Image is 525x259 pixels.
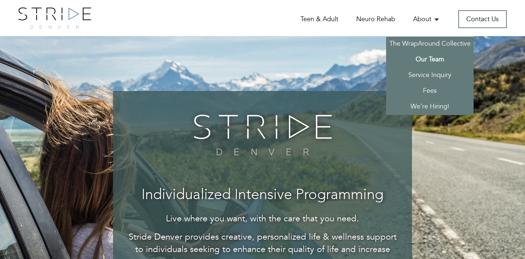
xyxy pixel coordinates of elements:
a: About [413,15,440,24]
a: Fees [386,84,474,99]
a: The WrapAround Collective [386,37,474,52]
a: We’re Hiring! [386,99,474,115]
img: banner-logo.png [189,109,337,160]
a: Teen & Adult [300,15,338,24]
a: Contact Us [458,10,507,28]
a: Service Inquiry [386,68,474,84]
img: logo.png [18,7,91,29]
h3: Individualized Intensive Programming [128,187,397,203]
p: Live where you want, with the care that you need. [128,213,397,225]
a: Our Team [386,52,474,68]
a: Neuro Rehab [356,15,395,24]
